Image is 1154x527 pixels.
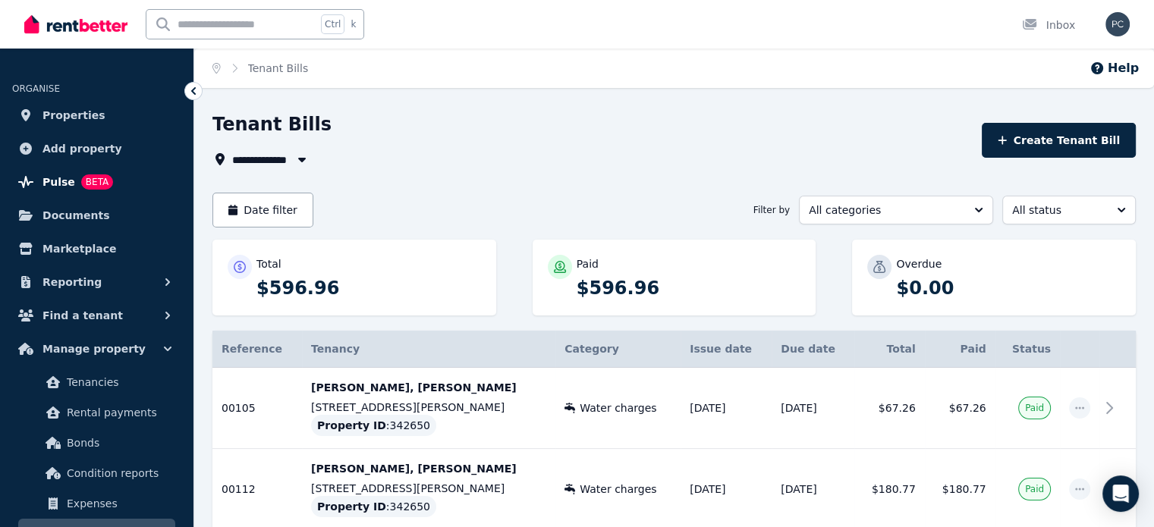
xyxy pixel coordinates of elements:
a: PulseBETA [12,167,181,197]
a: Tenant Bills [248,62,309,74]
p: Paid [577,256,599,271]
td: $67.26 [925,368,995,449]
button: Reporting [12,267,181,297]
span: Add property [42,140,122,158]
img: RentBetter [24,13,127,36]
nav: Breadcrumb [194,49,326,88]
div: Open Intercom Messenger [1102,475,1139,512]
a: Bonds [18,428,175,458]
a: Documents [12,200,181,231]
span: Property ID [317,418,386,433]
span: Paid [1025,483,1044,495]
button: Help [1090,59,1139,77]
th: Total [854,331,925,368]
div: : 342650 [311,496,436,517]
span: Marketplace [42,240,116,258]
a: Tenancies [18,367,175,397]
span: Expenses [67,494,169,513]
span: Reference [222,343,282,355]
span: Manage property [42,340,146,358]
span: BETA [81,174,113,190]
span: Reporting [42,273,102,291]
a: Marketplace [12,234,181,264]
h1: Tenant Bills [212,112,332,136]
span: Water charges [580,400,656,416]
a: Expenses [18,488,175,519]
div: Inbox [1022,17,1075,33]
span: Condition reports [67,464,169,482]
span: All status [1012,202,1105,218]
th: Issue date [681,331,772,368]
span: Filter by [753,204,790,216]
a: Properties [12,100,181,130]
p: Total [256,256,281,271]
a: Condition reports [18,458,175,488]
td: [DATE] [772,368,854,449]
button: Find a tenant [12,300,181,331]
td: [DATE] [681,368,772,449]
button: Manage property [12,334,181,364]
img: pcrescentnirimba@gmail.com [1105,12,1130,36]
button: Create Tenant Bill [982,123,1136,158]
p: $596.96 [256,276,481,300]
button: All categories [799,196,993,224]
p: [STREET_ADDRESS][PERSON_NAME] [311,400,546,415]
th: Category [555,331,681,368]
span: Find a tenant [42,306,123,325]
span: Bonds [67,434,169,452]
p: $596.96 [577,276,801,300]
p: $0.00 [896,276,1121,300]
div: : 342650 [311,415,436,436]
p: Overdue [896,256,942,271]
th: Due date [772,331,854,368]
span: All categories [809,202,962,218]
span: ORGANISE [12,83,60,94]
p: [PERSON_NAME], [PERSON_NAME] [311,461,546,476]
span: Paid [1025,402,1044,414]
span: 00112 [222,483,256,495]
span: Rental payments [67,403,169,422]
span: k [351,18,356,30]
a: Rental payments [18,397,175,428]
button: Date filter [212,193,313,227]
span: 00105 [222,402,256,414]
span: Property ID [317,499,386,514]
th: Status [995,331,1060,368]
button: All status [1002,196,1136,224]
td: $67.26 [854,368,925,449]
span: Water charges [580,482,656,497]
span: Pulse [42,173,75,191]
span: Tenancies [67,373,169,391]
a: Add property [12,133,181,164]
span: Properties [42,106,105,124]
th: Tenancy [302,331,555,368]
span: Ctrl [321,14,344,34]
th: Paid [925,331,995,368]
p: [PERSON_NAME], [PERSON_NAME] [311,380,546,395]
p: [STREET_ADDRESS][PERSON_NAME] [311,481,546,496]
span: Documents [42,206,110,224]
